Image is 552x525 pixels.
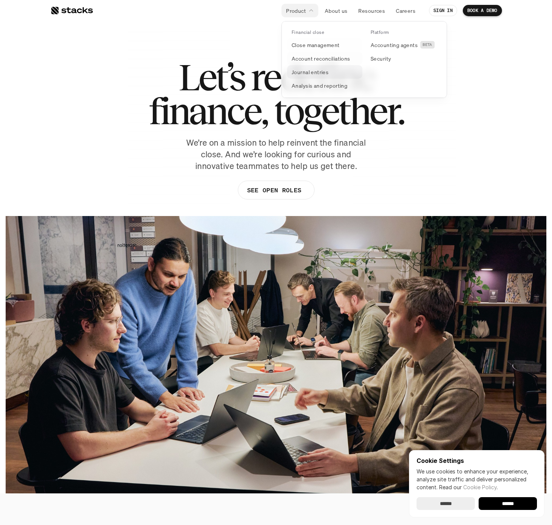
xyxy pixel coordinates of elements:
[292,30,324,35] p: Financial close
[292,41,340,49] p: Close management
[237,181,314,199] a: SEE OPEN ROLES
[320,4,352,17] a: About us
[417,458,537,464] p: Cookie Settings
[417,467,537,491] p: We use cookies to enhance your experience, analyze site traffic and deliver personalized content.
[371,30,389,35] p: Platform
[366,52,441,65] a: Security
[354,4,389,17] a: Resources
[463,484,497,490] a: Cookie Policy
[182,137,370,172] p: We’re on a mission to help reinvent the financial close. And we’re looking for curious and innova...
[247,185,301,196] p: SEE OPEN ROLES
[463,5,502,16] a: BOOK A DEMO
[287,65,362,79] a: Journal entries
[287,38,362,52] a: Close management
[433,8,453,13] p: SIGN IN
[371,55,391,62] p: Security
[429,5,457,16] a: SIGN IN
[467,8,497,13] p: BOOK A DEMO
[292,82,347,90] p: Analysis and reporting
[286,7,306,15] p: Product
[439,484,498,490] span: Read our .
[396,7,415,15] p: Careers
[292,68,328,76] p: Journal entries
[292,55,350,62] p: Account reconciliations
[287,52,362,65] a: Account reconciliations
[366,38,441,52] a: Accounting agentsBETA
[358,7,385,15] p: Resources
[371,41,418,49] p: Accounting agents
[423,43,432,47] h2: BETA
[391,4,420,17] a: Careers
[287,79,362,92] a: Analysis and reporting
[149,60,404,128] h1: Let’s redefine finance, together.
[325,7,347,15] p: About us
